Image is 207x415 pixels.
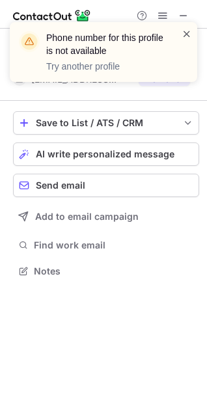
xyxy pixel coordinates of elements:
span: Notes [34,265,194,277]
button: Find work email [13,236,199,254]
span: Add to email campaign [35,211,139,222]
header: Phone number for this profile is not available [46,31,166,57]
button: Add to email campaign [13,205,199,228]
button: save-profile-one-click [13,111,199,135]
span: Send email [36,180,85,191]
button: Send email [13,174,199,197]
span: Find work email [34,239,194,251]
div: Save to List / ATS / CRM [36,118,176,128]
p: Try another profile [46,60,166,73]
button: AI write personalized message [13,142,199,166]
span: AI write personalized message [36,149,174,159]
button: Notes [13,262,199,280]
img: warning [19,31,40,52]
img: ContactOut v5.3.10 [13,8,91,23]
